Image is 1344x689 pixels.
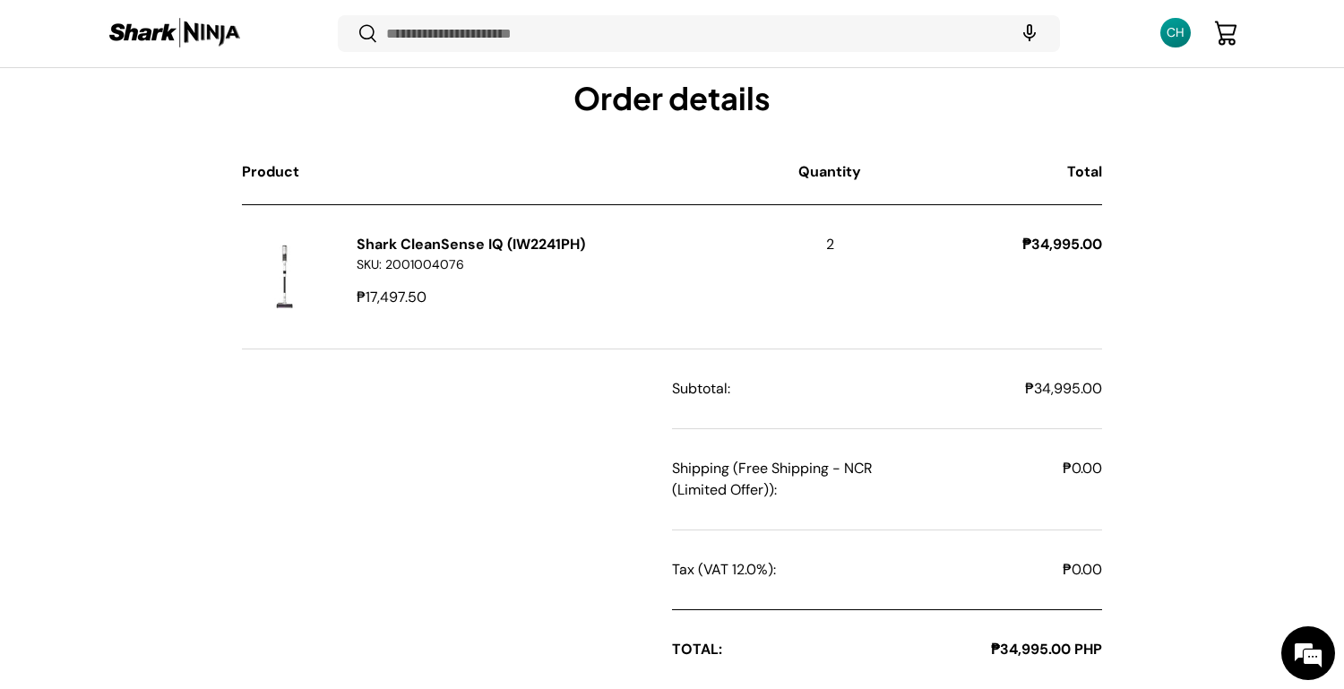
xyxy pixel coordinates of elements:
h2: Order details [242,78,1102,118]
a: CH [1156,13,1195,53]
strong: ₱34,995.00 [1022,235,1102,254]
div: Chat with us now [93,100,301,124]
td: Shipping (Free Shipping - NCR (Limited Offer)): [672,428,930,530]
td: ₱0.00 [930,428,1102,530]
img: Shark Ninja Philippines [108,16,242,51]
p: SKU: 2001004076 [357,255,729,274]
span: We're online! [104,226,247,407]
strong: Total: [672,640,722,659]
strong: ₱34,995.00 PHP [991,640,1102,659]
th: Product [242,140,758,205]
td: Tax (VAT 12.0%): [672,530,930,609]
th: Quantity [758,140,930,205]
span: ₱17,497.50 [357,288,426,306]
td: 2 [758,205,930,349]
th: Total [930,140,1102,205]
td: ₱34,995.00 [930,349,1102,428]
td: ₱0.00 [930,530,1102,609]
img: shark-kion-iw2241-full-view-shark-ninja-philippines [242,234,328,320]
td: Subtotal: [672,349,930,428]
div: CH [1166,24,1185,43]
speech-search-button: Search by voice [1001,14,1058,54]
textarea: Type your message and hit 'Enter' [9,489,341,552]
div: Minimize live chat window [294,9,337,52]
a: Shark CleanSense IQ (IW2241PH) [357,235,585,254]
